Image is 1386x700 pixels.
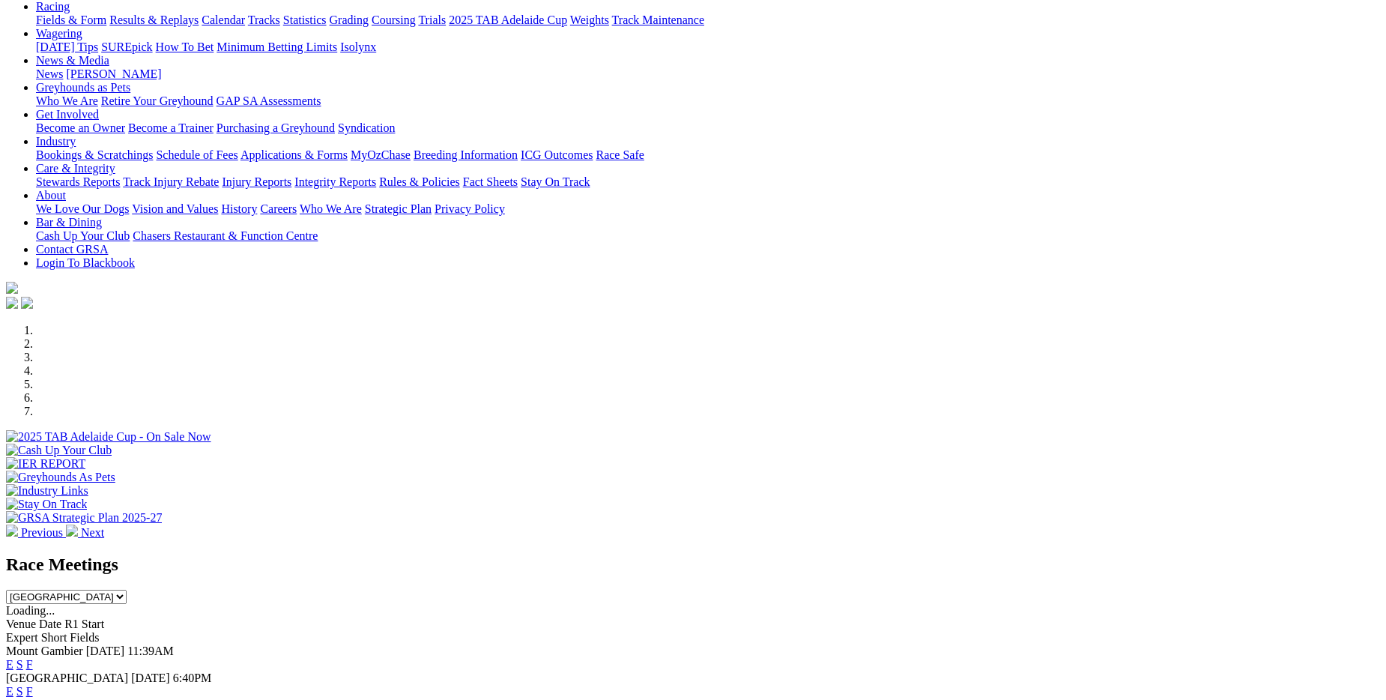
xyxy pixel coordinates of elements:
[414,148,518,161] a: Breeding Information
[300,202,362,215] a: Who We Are
[435,202,505,215] a: Privacy Policy
[463,175,518,188] a: Fact Sheets
[36,229,1380,243] div: Bar & Dining
[6,471,115,484] img: Greyhounds As Pets
[612,13,704,26] a: Track Maintenance
[6,457,85,471] img: IER REPORT
[6,685,13,698] a: E
[202,13,245,26] a: Calendar
[596,148,644,161] a: Race Safe
[6,555,1380,575] h2: Race Meetings
[521,175,590,188] a: Stay On Track
[66,526,104,539] a: Next
[26,658,33,671] a: F
[123,175,219,188] a: Track Injury Rebate
[86,645,125,657] span: [DATE]
[156,40,214,53] a: How To Bet
[26,685,33,698] a: F
[101,40,152,53] a: SUREpick
[6,444,112,457] img: Cash Up Your Club
[128,121,214,134] a: Become a Trainer
[283,13,327,26] a: Statistics
[36,243,108,256] a: Contact GRSA
[36,256,135,269] a: Login To Blackbook
[217,121,335,134] a: Purchasing a Greyhound
[36,121,1380,135] div: Get Involved
[6,672,128,684] span: [GEOGRAPHIC_DATA]
[36,175,120,188] a: Stewards Reports
[340,40,376,53] a: Isolynx
[6,631,38,644] span: Expert
[379,175,460,188] a: Rules & Policies
[6,511,162,525] img: GRSA Strategic Plan 2025-27
[6,498,87,511] img: Stay On Track
[66,525,78,537] img: chevron-right-pager-white.svg
[36,121,125,134] a: Become an Owner
[6,645,83,657] span: Mount Gambier
[21,297,33,309] img: twitter.svg
[217,94,321,107] a: GAP SA Assessments
[36,81,130,94] a: Greyhounds as Pets
[570,13,609,26] a: Weights
[36,189,66,202] a: About
[365,202,432,215] a: Strategic Plan
[173,672,212,684] span: 6:40PM
[36,94,98,107] a: Who We Are
[36,108,99,121] a: Get Involved
[6,484,88,498] img: Industry Links
[36,13,1380,27] div: Racing
[101,94,214,107] a: Retire Your Greyhound
[222,175,291,188] a: Injury Reports
[418,13,446,26] a: Trials
[36,67,63,80] a: News
[6,297,18,309] img: facebook.svg
[36,67,1380,81] div: News & Media
[36,13,106,26] a: Fields & Form
[36,202,1380,216] div: About
[6,526,66,539] a: Previous
[217,40,337,53] a: Minimum Betting Limits
[36,216,102,229] a: Bar & Dining
[39,618,61,630] span: Date
[36,40,98,53] a: [DATE] Tips
[6,282,18,294] img: logo-grsa-white.png
[70,631,99,644] span: Fields
[36,202,129,215] a: We Love Our Dogs
[330,13,369,26] a: Grading
[132,202,218,215] a: Vision and Values
[351,148,411,161] a: MyOzChase
[294,175,376,188] a: Integrity Reports
[81,526,104,539] span: Next
[41,631,67,644] span: Short
[64,618,104,630] span: R1 Start
[338,121,395,134] a: Syndication
[16,685,23,698] a: S
[248,13,280,26] a: Tracks
[372,13,416,26] a: Coursing
[521,148,593,161] a: ICG Outcomes
[36,175,1380,189] div: Care & Integrity
[21,526,63,539] span: Previous
[36,162,115,175] a: Care & Integrity
[36,40,1380,54] div: Wagering
[36,27,82,40] a: Wagering
[240,148,348,161] a: Applications & Forms
[6,604,55,617] span: Loading...
[109,13,199,26] a: Results & Replays
[131,672,170,684] span: [DATE]
[156,148,237,161] a: Schedule of Fees
[449,13,567,26] a: 2025 TAB Adelaide Cup
[36,54,109,67] a: News & Media
[66,67,161,80] a: [PERSON_NAME]
[221,202,257,215] a: History
[36,148,153,161] a: Bookings & Scratchings
[6,430,211,444] img: 2025 TAB Adelaide Cup - On Sale Now
[16,658,23,671] a: S
[6,525,18,537] img: chevron-left-pager-white.svg
[133,229,318,242] a: Chasers Restaurant & Function Centre
[127,645,174,657] span: 11:39AM
[36,94,1380,108] div: Greyhounds as Pets
[36,135,76,148] a: Industry
[6,658,13,671] a: E
[6,618,36,630] span: Venue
